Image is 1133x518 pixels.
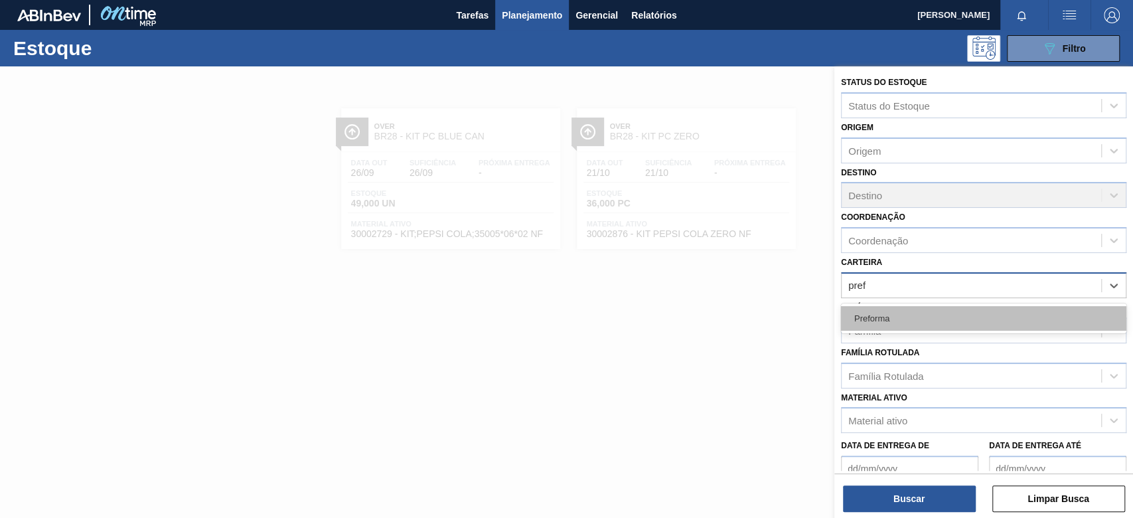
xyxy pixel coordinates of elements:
[841,168,876,177] label: Destino
[456,7,489,23] span: Tarefas
[848,100,930,111] div: Status do Estoque
[841,123,873,132] label: Origem
[841,441,929,450] label: Data de Entrega de
[841,348,919,357] label: Família Rotulada
[1061,7,1077,23] img: userActions
[841,306,1126,331] div: Preforma
[848,145,881,156] div: Origem
[841,258,882,267] label: Carteira
[841,393,907,402] label: Material ativo
[848,415,907,426] div: Material ativo
[631,7,676,23] span: Relatórios
[1000,6,1043,25] button: Notificações
[967,35,1000,62] div: Pogramando: nenhum usuário selecionado
[1063,43,1086,54] span: Filtro
[841,456,978,482] input: dd/mm/yyyy
[1007,35,1120,62] button: Filtro
[17,9,81,21] img: TNhmsLtSVTkK8tSr43FrP2fwEKptu5GPRR3wAAAABJRU5ErkJggg==
[848,235,908,246] div: Coordenação
[989,441,1081,450] label: Data de Entrega até
[848,370,923,381] div: Família Rotulada
[1104,7,1120,23] img: Logout
[841,213,905,222] label: Coordenação
[502,7,562,23] span: Planejamento
[841,303,873,312] label: Família
[13,41,208,56] h1: Estoque
[841,78,927,87] label: Status do Estoque
[575,7,618,23] span: Gerencial
[989,456,1126,482] input: dd/mm/yyyy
